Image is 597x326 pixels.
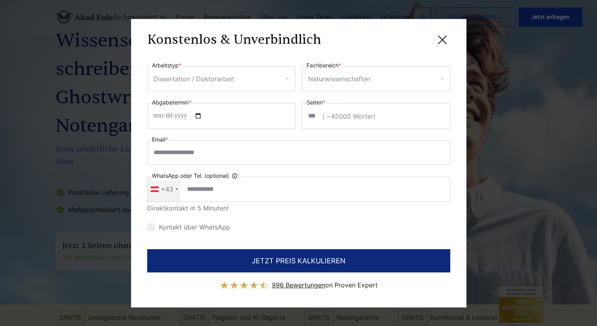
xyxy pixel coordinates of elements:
button: JETZT PREIS KALKULIEREN [147,249,450,272]
div: Telephone country code [148,177,180,201]
label: Abgabetermin [152,98,191,107]
label: Kontakt über WhatsApp [147,223,230,231]
div: Dissertation / Doktorarbeit [153,73,234,85]
div: on Proven Expert [272,279,378,291]
label: Seiten [307,98,326,107]
div: Naturwissenschaften [308,73,371,85]
div: Direktkontakt in 5 Minuten! [147,202,450,214]
h3: Konstenlos & Unverbindlich [147,32,321,48]
label: Fachbereich [307,61,341,70]
div: +43 [161,183,173,196]
label: Email [152,135,168,144]
span: 996 Bewertungen [272,281,325,289]
label: Arbeitstyp [152,61,182,70]
label: WhatsApp oder Tel. (optional) [152,171,241,181]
